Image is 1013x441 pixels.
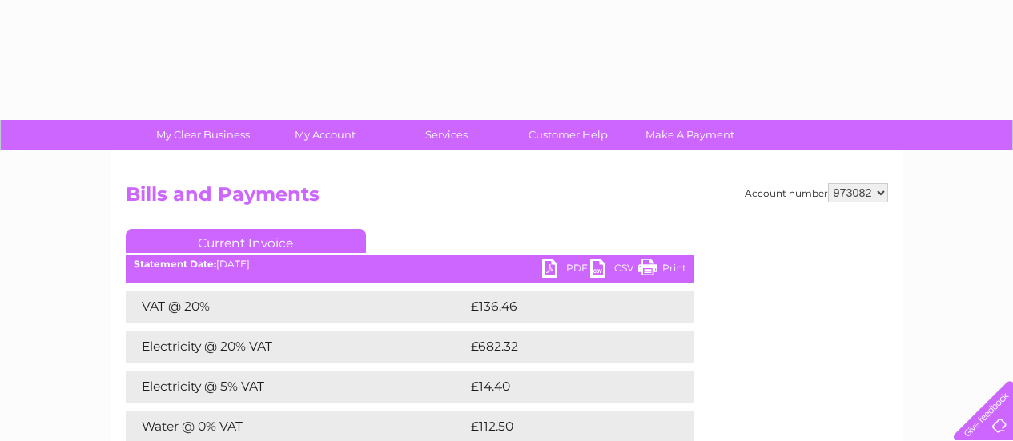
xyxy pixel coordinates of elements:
[259,120,391,150] a: My Account
[467,371,661,403] td: £14.40
[467,331,665,363] td: £682.32
[134,258,216,270] b: Statement Date:
[542,259,590,282] a: PDF
[745,183,888,202] div: Account number
[137,120,269,150] a: My Clear Business
[380,120,513,150] a: Services
[126,331,467,363] td: Electricity @ 20% VAT
[624,120,756,150] a: Make A Payment
[126,183,888,214] h2: Bills and Payments
[126,291,467,323] td: VAT @ 20%
[126,371,467,403] td: Electricity @ 5% VAT
[638,259,686,282] a: Print
[590,259,638,282] a: CSV
[126,229,366,253] a: Current Invoice
[126,259,694,270] div: [DATE]
[467,291,665,323] td: £136.46
[502,120,634,150] a: Customer Help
